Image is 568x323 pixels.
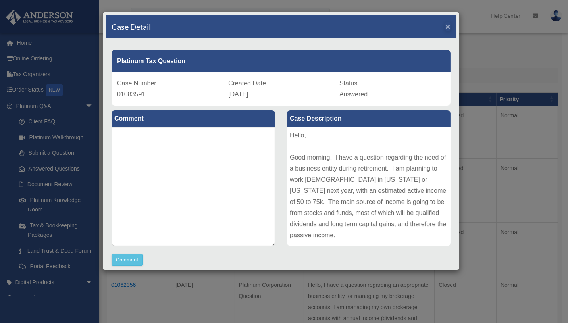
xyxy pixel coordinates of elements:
label: Comment [112,110,275,127]
button: Comment [112,254,143,266]
span: [DATE] [228,91,248,98]
div: Hello, Good morning. I have a question regarding the need of a business entity during retirement.... [287,127,451,246]
span: Answered [339,91,368,98]
span: 01083591 [117,91,145,98]
h4: Case Detail [112,21,151,32]
button: Close [445,22,451,31]
label: Case Description [287,110,451,127]
span: Status [339,80,357,87]
span: Created Date [228,80,266,87]
span: Case Number [117,80,156,87]
span: × [445,22,451,31]
div: Platinum Tax Question [112,50,451,72]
